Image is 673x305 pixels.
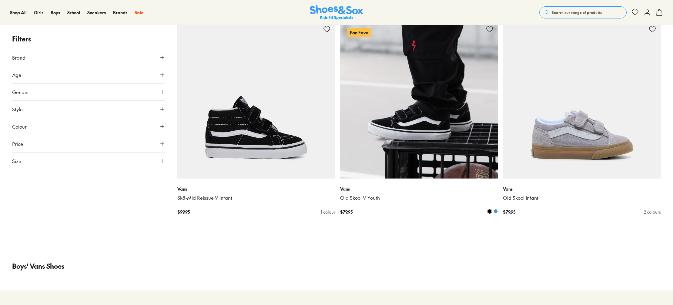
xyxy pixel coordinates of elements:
[177,186,335,192] p: Vans
[12,140,23,147] span: Price
[51,9,60,16] a: Boys
[10,9,27,16] a: Shop All
[67,9,80,16] a: School
[503,195,661,201] a: Old Skool Infant
[310,5,363,20] img: SNS_Logo_Responsive.svg
[113,9,127,16] a: Brands
[552,10,602,15] span: Search our range of products
[340,209,353,215] span: $ 79.95
[340,186,498,192] p: Vans
[135,9,143,16] a: Sale
[177,209,190,215] span: $ 99.95
[503,209,515,215] span: $ 79.95
[12,152,165,169] button: Size
[87,9,106,15] span: Sneakers
[12,71,21,78] span: Age
[310,5,363,20] a: Shoes & Sox
[34,9,43,16] a: Girls
[12,34,165,44] p: Filters
[347,28,371,38] p: Fan Fave
[34,9,43,15] span: Girls
[135,9,143,15] span: Sale
[340,21,498,179] a: Fan Fave
[113,9,127,15] span: Brands
[12,123,27,130] span: Colour
[321,209,335,215] div: 1 colour
[12,135,165,152] button: Price
[12,49,165,66] button: Brand
[539,6,627,18] button: Search our range of products
[12,84,165,100] button: Gender
[12,88,29,96] span: Gender
[87,9,106,16] a: Sneakers
[51,9,60,15] span: Boys
[12,66,165,83] button: Age
[12,101,165,118] button: Style
[12,54,25,61] span: Brand
[644,209,661,215] div: 2 colours
[177,195,335,201] a: Sk8-Mid Reissue V Infant
[12,106,23,113] span: Style
[12,261,661,271] p: Boys' Vans Shoes
[12,157,21,165] span: Size
[10,9,27,15] span: Shop All
[503,186,661,192] p: Vans
[12,118,165,135] button: Colour
[67,9,80,15] span: School
[340,195,498,201] a: Old Skool V Youth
